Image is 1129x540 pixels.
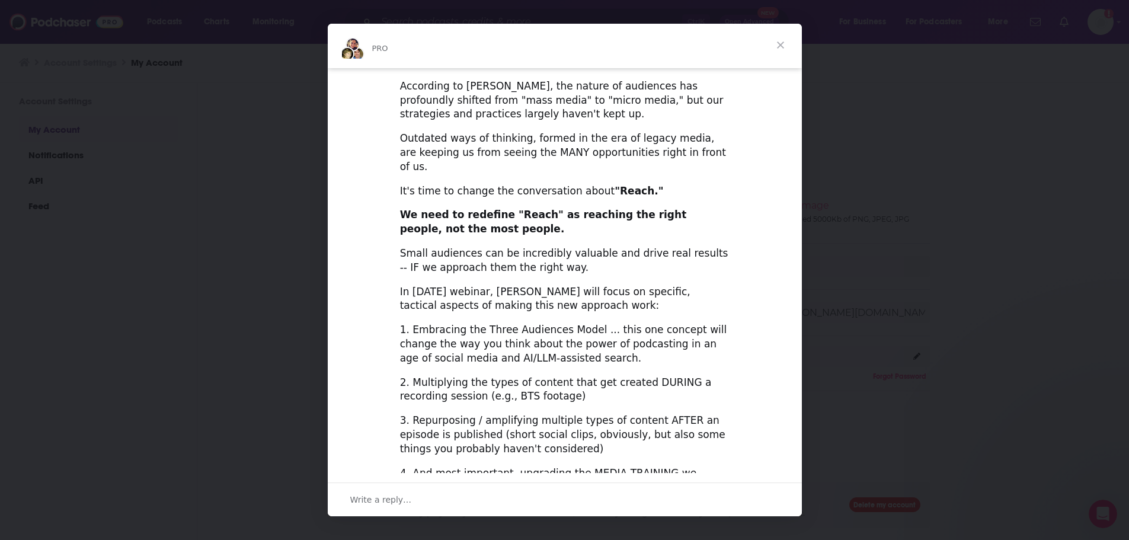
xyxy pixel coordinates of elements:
[372,44,388,53] span: PRO
[400,209,687,235] b: We need to redefine "Reach" as reaching the right people, not the most people.
[400,184,730,199] div: It's time to change the conversation about
[400,466,730,509] div: 4. And most important, upgrading the MEDIA TRAINING we provide so clients are prepared to deliver...
[400,247,730,275] div: Small audiences can be incredibly valuable and drive real results -- IF we approach them the righ...
[350,492,412,507] span: Write a reply…
[615,185,663,197] b: "Reach."
[400,414,730,456] div: 3. Repurposing / amplifying multiple types of content AFTER an episode is published (short social...
[340,47,354,61] img: Barbara avatar
[759,24,802,66] span: Close
[328,483,802,516] div: Open conversation and reply
[400,285,730,314] div: In [DATE] webinar, [PERSON_NAME] will focus on specific, tactical aspects of making this new appr...
[400,132,730,174] div: Outdated ways of thinking, formed in the era of legacy media, are keeping us from seeing the MANY...
[350,47,364,61] img: Dave avatar
[346,37,360,52] img: Sydney avatar
[400,376,730,404] div: 2. Multiplying the types of content that get created DURING a recording session (e.g., BTS footage)
[400,65,730,122] div: According to [PERSON_NAME], the nature of audiences has profoundly shifted from "mass media" to "...
[400,323,730,365] div: 1. Embracing the Three Audiences Model ... this one concept will change the way you think about t...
